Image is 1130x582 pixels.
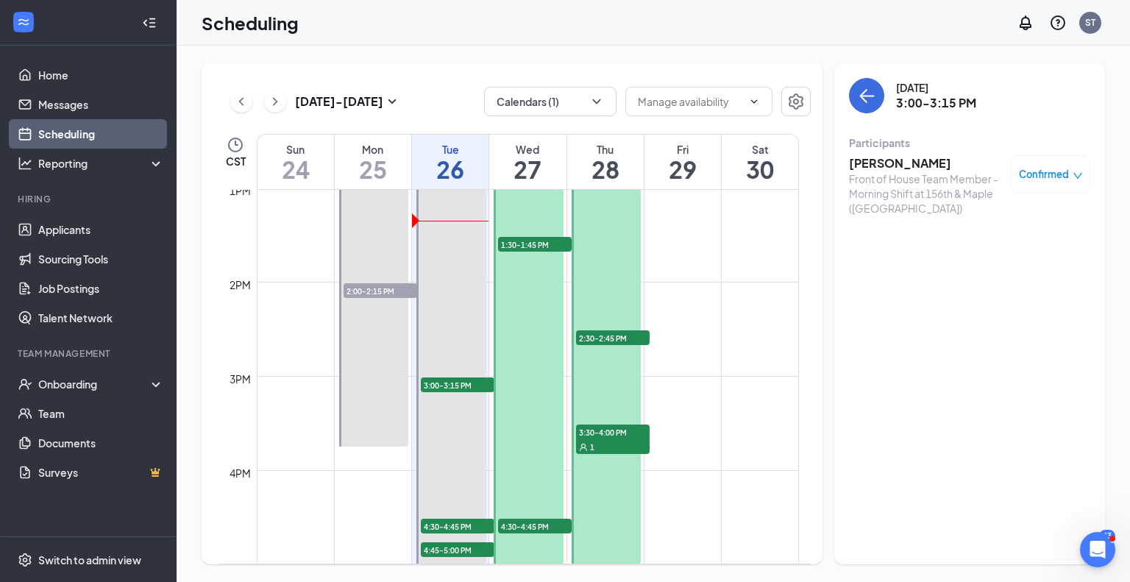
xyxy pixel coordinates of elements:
h3: [DATE] - [DATE] [295,93,383,110]
div: Team Management [18,347,161,360]
div: Sat [722,142,798,157]
h1: 29 [644,157,721,182]
div: ST [1085,16,1095,29]
svg: Settings [787,93,805,110]
svg: ChevronDown [589,94,604,109]
span: 3:30-4:00 PM [576,425,650,439]
a: Job Postings [38,274,164,303]
svg: ChevronRight [268,93,282,110]
a: Home [38,60,164,90]
svg: Analysis [18,156,32,171]
svg: ArrowLeft [858,87,875,104]
h1: 30 [722,157,798,182]
a: Talent Network [38,303,164,333]
a: August 29, 2025 [644,135,721,189]
button: back-button [849,78,884,113]
a: August 28, 2025 [567,135,644,189]
a: August 27, 2025 [489,135,566,189]
a: Documents [38,428,164,458]
h1: 24 [257,157,334,182]
span: 4:30-4:45 PM [421,519,494,533]
div: 4pm [227,465,254,481]
a: Messages [38,90,164,119]
a: August 30, 2025 [722,135,798,189]
svg: ChevronLeft [234,93,249,110]
svg: UserCheck [18,377,32,391]
div: 3pm [227,371,254,387]
div: Fri [644,142,721,157]
svg: ChevronDown [748,96,760,107]
h3: [PERSON_NAME] [849,155,1003,171]
div: Hiring [18,193,161,205]
div: Participants [849,135,1090,150]
a: Sourcing Tools [38,244,164,274]
div: Wed [489,142,566,157]
button: Calendars (1)ChevronDown [484,87,616,116]
div: [DATE] [896,80,976,95]
div: 5pm [227,559,254,575]
h1: 27 [489,157,566,182]
span: CST [226,154,246,168]
span: 4:30-4:45 PM [498,519,572,533]
a: Applicants [38,215,164,244]
div: Tue [412,142,488,157]
a: SurveysCrown [38,458,164,487]
div: Front of House Team Member - Morning Shift at 156th & Maple ([GEOGRAPHIC_DATA]) [849,171,1003,216]
a: August 24, 2025 [257,135,334,189]
h1: Scheduling [202,10,299,35]
span: 4:45-5:00 PM [421,542,494,557]
span: 1:30-1:45 PM [498,237,572,252]
span: 2:30-2:45 PM [576,330,650,345]
h3: 3:00-3:15 PM [896,95,976,111]
svg: Collapse [142,15,157,30]
div: Sun [257,142,334,157]
h1: 26 [412,157,488,182]
input: Manage availability [638,93,742,110]
button: ChevronRight [264,91,286,113]
span: down [1073,171,1083,181]
span: Confirmed [1019,167,1069,182]
a: August 25, 2025 [335,135,411,189]
a: Team [38,399,164,428]
div: Mon [335,142,411,157]
span: 1 [590,442,594,453]
div: Onboarding [38,377,152,391]
h1: 25 [335,157,411,182]
div: 43 [1099,530,1115,542]
svg: Settings [18,553,32,567]
span: 3:00-3:15 PM [421,377,494,392]
span: 2:00-2:15 PM [344,283,417,298]
button: ChevronLeft [230,91,252,113]
div: Thu [567,142,644,157]
div: 2pm [227,277,254,293]
div: Reporting [38,156,165,171]
div: 1pm [227,182,254,199]
a: August 26, 2025 [412,135,488,189]
a: Scheduling [38,119,164,149]
svg: SmallChevronDown [383,93,401,110]
h1: 28 [567,157,644,182]
svg: WorkstreamLogo [16,15,31,29]
button: Settings [781,87,811,116]
iframe: Intercom live chat [1080,532,1115,567]
div: Switch to admin view [38,553,141,567]
svg: Notifications [1017,14,1034,32]
svg: QuestionInfo [1049,14,1067,32]
svg: User [579,443,588,452]
svg: Clock [227,136,244,154]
